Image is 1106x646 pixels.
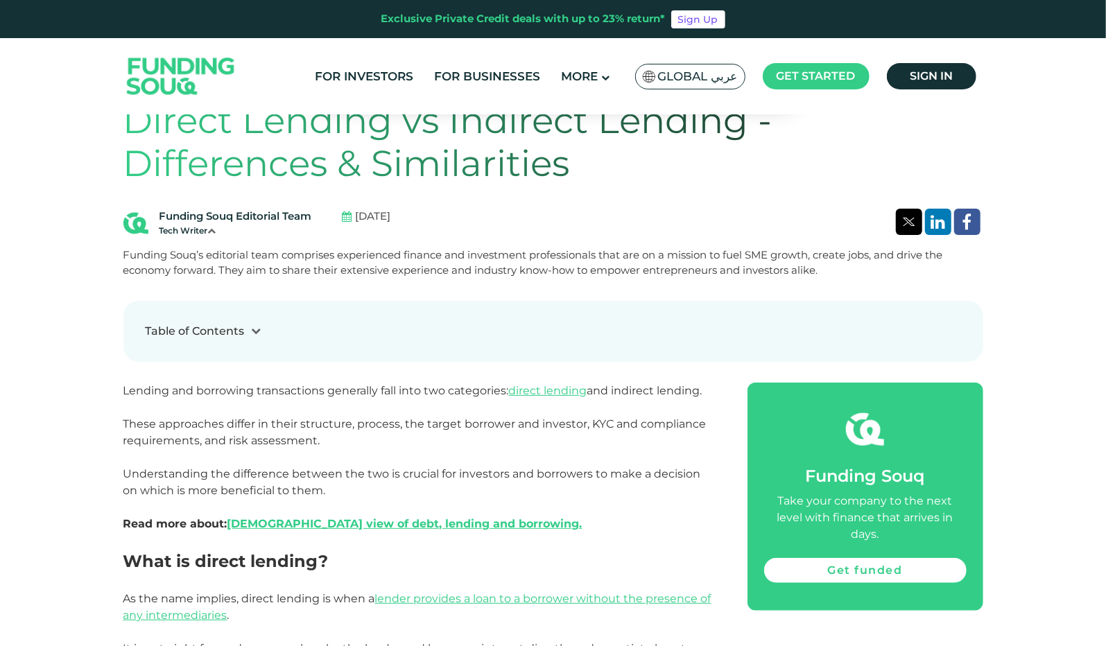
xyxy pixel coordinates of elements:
img: twitter [903,218,915,226]
a: Sign in [887,63,976,89]
img: SA Flag [643,71,655,82]
div: Exclusive Private Credit deals with up to 23% return* [381,11,666,27]
a: lender provides a loan to a borrower without the presence of any intermediaries [123,592,711,622]
div: Table of Contents [146,323,245,340]
span: What is direct lending? [123,551,329,571]
div: Take your company to the next level with finance that arrives in days. [764,493,967,543]
img: Logo [113,42,249,112]
a: Get funded [764,558,967,583]
img: fsicon [846,410,884,448]
span: [DATE] [356,209,391,225]
h1: Direct Lending vs Indirect Lending - Differences & Similarities [123,99,983,186]
div: Funding Souq’s editorial team comprises experienced finance and investment professionals that are... [123,247,983,279]
span: More [561,69,598,83]
span: Global عربي [658,69,738,85]
a: direct lending [509,384,587,397]
a: For Businesses [431,65,544,88]
a: For Investors [311,65,417,88]
div: Funding Souq Editorial Team [159,209,312,225]
img: Blog Author [123,211,148,236]
span: Understanding the difference between the two is crucial for investors and borrowers to make a dec... [123,467,701,530]
a: Sign Up [671,10,725,28]
span: As the name implies, direct lending is when a . [123,592,711,622]
span: Sign in [910,69,953,82]
div: Tech Writer [159,225,312,237]
strong: Read more about: [123,517,582,530]
span: Get started [777,69,856,82]
span: Lending and borrowing transactions generally fall into two categories: and indirect lending. [123,384,702,397]
a: [DEMOGRAPHIC_DATA] view of debt, lending and borrowing. [227,517,582,530]
span: Funding Souq [806,466,925,486]
span: These approaches differ in their structure, process, the target borrower and investor, KYC and co... [123,417,707,447]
